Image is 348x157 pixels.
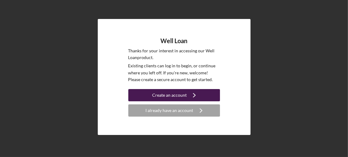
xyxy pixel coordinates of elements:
a: Create an account [128,89,220,103]
p: Thanks for your interest in accessing our Well Loan product. [128,47,220,61]
button: I already have an account [128,104,220,117]
button: Create an account [128,89,220,101]
div: Create an account [152,89,187,101]
p: Existing clients can log in to begin, or continue where you left off. If you're new, welcome! Ple... [128,62,220,83]
div: I already have an account [146,104,193,117]
h4: Well Loan [161,37,188,44]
